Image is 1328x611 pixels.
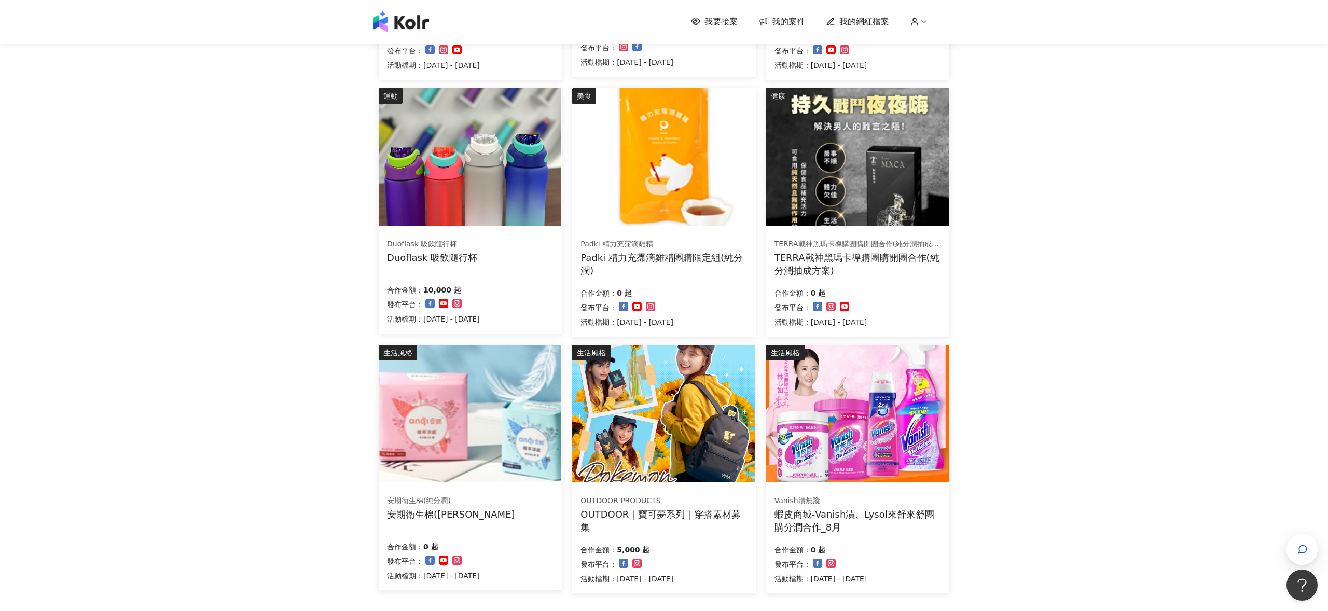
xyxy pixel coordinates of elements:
[580,544,617,556] p: 合作金額：
[811,287,826,299] p: 0 起
[379,88,561,226] img: Duoflask 吸飲隨行杯
[580,573,673,585] p: 活動檔期：[DATE] - [DATE]
[572,345,611,360] div: 生活風格
[387,239,477,249] div: Duoflask 吸飲隨行杯
[580,558,617,571] p: 發布平台：
[774,251,941,277] div: TERRA戰神黑瑪卡導購團購開團合作(純分潤抽成方案)
[580,41,617,54] p: 發布平台：
[758,16,805,27] a: 我的案件
[387,508,515,521] div: 安期衛生棉([PERSON_NAME]
[572,345,755,482] img: 【OUTDOOR】寶可夢系列
[774,508,941,534] div: 蝦皮商城-Vanish漬、Lysol來舒來舒團購分潤合作_8月
[387,45,423,57] p: 發布平台：
[572,88,596,104] div: 美食
[387,555,423,567] p: 發布平台：
[774,287,811,299] p: 合作金額：
[379,88,403,104] div: 運動
[374,11,429,32] img: logo
[580,316,673,328] p: 活動檔期：[DATE] - [DATE]
[379,345,417,360] div: 生活風格
[387,540,423,553] p: 合作金額：
[774,316,867,328] p: 活動檔期：[DATE] - [DATE]
[423,284,461,296] p: 10,000 起
[774,544,811,556] p: 合作金額：
[691,16,738,27] a: 我要接案
[766,345,949,482] img: 漬無蹤、來舒全系列商品
[423,540,438,553] p: 0 起
[580,508,747,534] div: OUTDOOR｜寶可夢系列｜穿搭素材募集
[580,496,746,506] div: OUTDOOR PRODUCTS
[580,301,617,314] p: 發布平台：
[387,496,515,506] div: 安期衛生棉(純分潤)
[766,88,949,226] img: TERRA戰神黑瑪卡
[826,16,889,27] a: 我的網紅檔案
[774,573,867,585] p: 活動檔期：[DATE] - [DATE]
[387,251,477,264] div: Duoflask 吸飲隨行杯
[774,45,811,57] p: 發布平台：
[379,345,561,482] img: 安期衛生棉
[704,16,738,27] span: 我要接案
[1286,570,1318,601] iframe: Help Scout Beacon - Open
[766,88,790,104] div: 健康
[387,298,423,311] p: 發布平台：
[774,558,811,571] p: 發布平台：
[387,59,480,72] p: 活動檔期：[DATE] - [DATE]
[580,239,746,249] div: Padki 精力充霈滴雞精
[774,59,867,72] p: 活動檔期：[DATE] - [DATE]
[580,287,617,299] p: 合作金額：
[580,251,747,277] div: Padki 精力充霈滴雞精團購限定組(純分潤)
[580,56,673,68] p: 活動檔期：[DATE] - [DATE]
[572,88,755,226] img: Padki 精力充霈滴雞精(團購限定組)
[774,301,811,314] p: 發布平台：
[387,284,423,296] p: 合作金額：
[774,239,940,249] div: TERRA戰神黑瑪卡導購團購開團合作(純分潤抽成方案)
[387,313,480,325] p: 活動檔期：[DATE] - [DATE]
[766,345,805,360] div: 生活風格
[772,16,805,27] span: 我的案件
[811,544,826,556] p: 0 起
[617,544,649,556] p: 5,000 起
[617,287,632,299] p: 0 起
[774,496,940,506] div: Vanish漬無蹤
[387,570,480,582] p: 活動檔期：[DATE] - [DATE]
[839,16,889,27] span: 我的網紅檔案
